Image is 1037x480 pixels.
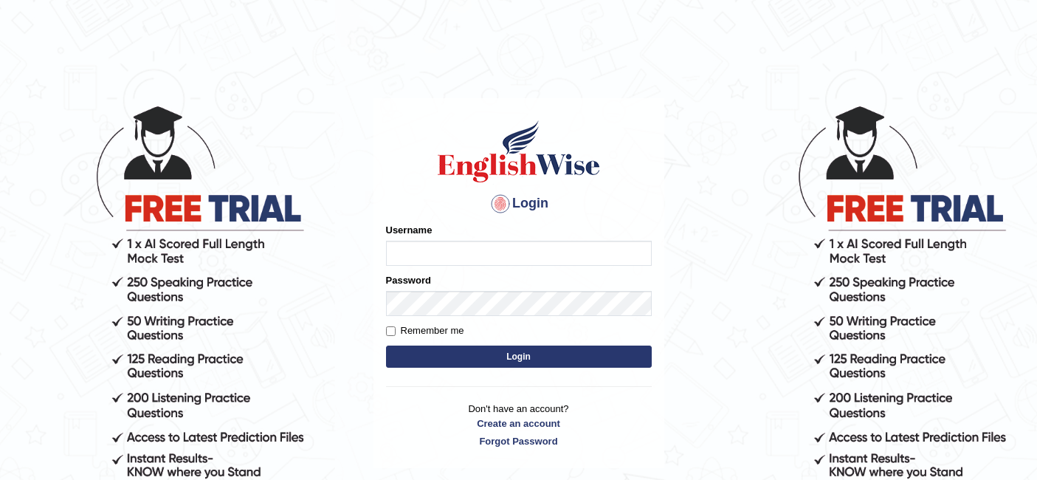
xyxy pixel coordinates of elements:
[386,273,431,287] label: Password
[386,346,652,368] button: Login
[386,326,396,336] input: Remember me
[386,416,652,431] a: Create an account
[435,118,603,185] img: Logo of English Wise sign in for intelligent practice with AI
[386,402,652,448] p: Don't have an account?
[386,323,464,338] label: Remember me
[386,434,652,448] a: Forgot Password
[386,192,652,216] h4: Login
[386,223,433,237] label: Username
